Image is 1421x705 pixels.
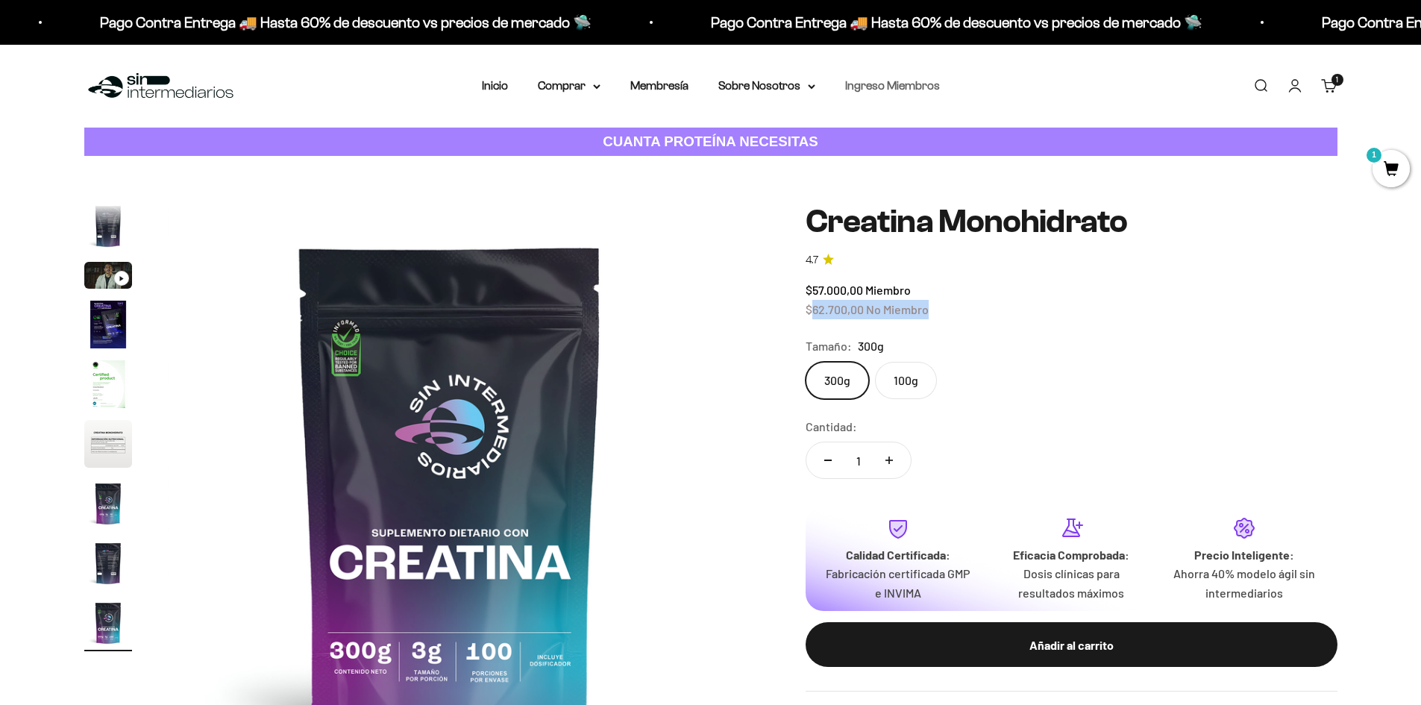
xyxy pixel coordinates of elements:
[699,10,1191,34] p: Pago Contra Entrega 🚚 Hasta 60% de descuento vs precios de mercado 🛸
[84,420,132,472] button: Ir al artículo 6
[84,480,132,527] img: Creatina Monohidrato
[845,79,940,92] a: Ingreso Miembros
[1336,76,1338,84] span: 1
[858,336,884,356] span: 300g
[806,283,863,297] span: $57.000,00
[84,202,132,250] img: Creatina Monohidrato
[806,442,850,478] button: Reducir cantidad
[1170,564,1319,602] p: Ahorra 40% modelo ágil sin intermediarios
[84,599,132,651] button: Ir al artículo 9
[84,480,132,532] button: Ir al artículo 7
[824,564,973,602] p: Fabricación certificada GMP e INVIMA
[865,283,911,297] span: Miembro
[630,79,688,92] a: Membresía
[482,79,508,92] a: Inicio
[1365,146,1383,164] mark: 1
[603,134,818,149] strong: CUANTA PROTEÍNA NECESITAS
[84,539,132,587] img: Creatina Monohidrato
[806,622,1337,667] button: Añadir al carrito
[806,302,864,316] span: $62.700,00
[84,420,132,468] img: Creatina Monohidrato
[84,539,132,592] button: Ir al artículo 8
[84,360,132,408] img: Creatina Monohidrato
[84,202,132,254] button: Ir al artículo 2
[84,301,132,353] button: Ir al artículo 4
[84,262,132,293] button: Ir al artículo 3
[806,336,852,356] legend: Tamaño:
[997,564,1146,602] p: Dosis clínicas para resultados máximos
[84,301,132,348] img: Creatina Monohidrato
[846,548,950,562] strong: Calidad Certificada:
[84,128,1337,157] a: CUANTA PROTEÍNA NECESITAS
[1013,548,1129,562] strong: Eficacia Comprobada:
[806,417,857,436] label: Cantidad:
[84,599,132,647] img: Creatina Monohidrato
[718,76,815,95] summary: Sobre Nosotros
[866,302,929,316] span: No Miembro
[806,204,1337,239] h1: Creatina Monohidrato
[868,442,911,478] button: Aumentar cantidad
[1373,162,1410,178] a: 1
[835,636,1308,655] div: Añadir al carrito
[84,360,132,413] button: Ir al artículo 5
[538,76,600,95] summary: Comprar
[1194,548,1294,562] strong: Precio Inteligente:
[806,252,818,269] span: 4.7
[806,252,1337,269] a: 4.74.7 de 5.0 estrellas
[88,10,580,34] p: Pago Contra Entrega 🚚 Hasta 60% de descuento vs precios de mercado 🛸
